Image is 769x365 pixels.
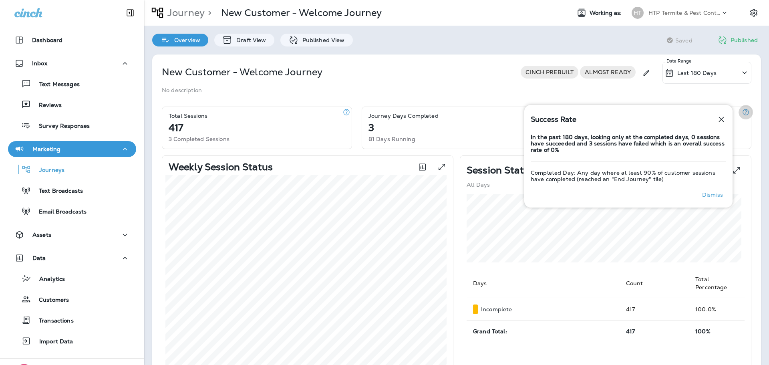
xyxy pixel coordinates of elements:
p: Date Range [666,58,693,64]
span: CINCH PREBUILT [521,69,578,75]
td: 100.0 % [689,298,745,321]
p: Analytics [31,276,65,283]
button: Transactions [8,312,136,329]
th: Count [620,269,689,298]
p: 3 Completed Sessions [169,136,229,142]
p: Total Sessions [169,113,207,119]
div: Completed Day: Any day where at least 90% of customer sessions have completed (reached an "End Jo... [531,169,715,183]
p: 3 [368,125,374,131]
button: View graph expanded to full screen [434,159,450,175]
p: Import Data [31,338,73,346]
span: Grand Total: [473,328,507,335]
p: 417 [169,125,183,131]
button: Toggle between session count and session percentage [414,159,431,175]
p: Customers [31,296,69,304]
div: HT [632,7,644,19]
p: Weekly Session Status [169,164,273,170]
p: Overview [170,37,200,43]
p: Journey Days Completed [368,113,439,119]
p: Dashboard [32,37,62,43]
button: Dismiss [699,189,726,201]
p: Incomplete [481,306,512,313]
p: New Customer - Welcome Journey [221,7,382,19]
button: Journeys [8,161,136,178]
span: 100% [695,328,711,335]
button: Import Data [8,333,136,349]
p: 81 Days Running [368,136,415,142]
span: 417 [626,328,635,335]
p: Text Broadcasts [31,188,83,195]
div: Edit [639,62,654,84]
p: Marketing [32,146,60,152]
p: All Days [467,181,490,188]
button: View Pie expanded to full screen [729,162,745,178]
p: Assets [32,232,51,238]
button: Marketing [8,141,136,157]
td: 417 [620,298,689,321]
p: Published [731,37,758,43]
th: Total Percentage [689,269,745,298]
button: Inbox [8,55,136,71]
button: Settings [747,6,761,20]
p: Text Messages [31,81,80,89]
p: Journey [164,7,205,19]
button: Collapse Sidebar [119,5,141,21]
span: Working as: [590,10,624,16]
p: Session Status Distribution [467,167,593,173]
button: Data [8,250,136,266]
button: Assets [8,227,136,243]
button: Analytics [8,270,136,287]
button: Survey Responses [8,117,136,134]
p: Inbox [32,60,47,67]
p: No description [162,87,202,93]
button: Dashboard [8,32,136,48]
p: Data [32,255,46,261]
span: ALMOST READY [580,69,636,75]
p: Reviews [31,102,62,109]
button: Text Messages [8,75,136,92]
button: Email Broadcasts [8,203,136,220]
th: Days [467,269,620,298]
p: Last 180 Days [677,70,717,76]
p: Journeys [31,167,64,174]
p: > [205,7,211,19]
button: Text Broadcasts [8,182,136,199]
button: Customers [8,291,136,308]
p: Survey Responses [31,123,90,130]
button: Reviews [8,96,136,113]
p: Email Broadcasts [31,208,87,216]
p: Published View [298,37,345,43]
p: Draft View [232,37,266,43]
p: HTP Termite & Pest Control [648,10,721,16]
span: Success Rate [531,115,576,124]
p: New Customer - Welcome Journey [162,66,322,79]
div: In the past 180 days, looking only at the completed days, 0 sessions have succeeded and 3 session... [531,133,725,153]
span: Saved [675,37,693,44]
p: Transactions [31,317,74,325]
